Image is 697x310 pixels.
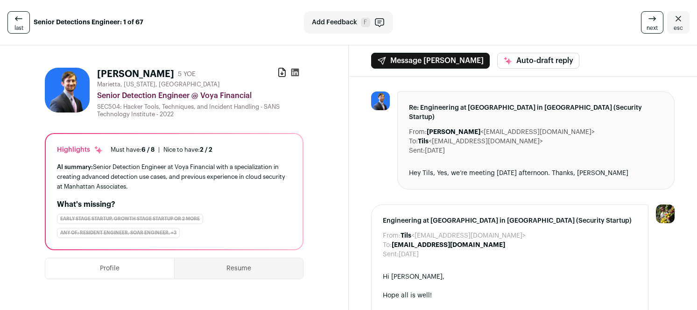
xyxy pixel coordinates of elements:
[57,228,180,238] div: Any of: resident engineer, soar engineer, +3
[57,214,203,224] div: Early Stage Startup, Growth Stage Startup or 2 more
[427,129,480,135] b: [PERSON_NAME]
[427,127,595,137] dd: <[EMAIL_ADDRESS][DOMAIN_NAME]>
[34,18,143,27] strong: Senior Detections Engineer: 1 of 67
[97,103,303,118] div: SEC504: Hacker Tools, Techniques, and Incident Handling - SANS Technology Institute - 2022
[57,162,291,191] div: Senior Detection Engineer at Voya Financial with a specialization in creating advanced detection ...
[409,127,427,137] dt: From:
[97,90,303,101] div: Senior Detection Engineer @ Voya Financial
[641,11,663,34] a: next
[401,231,526,240] dd: <[EMAIL_ADDRESS][DOMAIN_NAME]>
[647,24,658,32] span: next
[497,53,579,69] button: Auto-draft reply
[383,250,399,259] dt: Sent:
[163,146,212,154] div: Nice to have:
[418,138,429,145] b: Tils
[383,292,432,299] span: Hope all is well!
[97,68,174,81] h1: [PERSON_NAME]
[97,81,220,88] span: Marietta, [US_STATE], [GEOGRAPHIC_DATA]
[674,24,683,32] span: esc
[312,18,357,27] span: Add Feedback
[409,169,663,178] div: Hey Tils, Yes, we’re meeting [DATE] afternoon. Thanks, [PERSON_NAME]
[14,24,23,32] span: last
[383,240,392,250] dt: To:
[361,18,370,27] span: F
[304,11,393,34] button: Add Feedback F
[57,145,103,155] div: Highlights
[418,137,543,146] dd: <[EMAIL_ADDRESS][DOMAIN_NAME]>
[409,146,425,155] dt: Sent:
[383,231,401,240] dt: From:
[178,70,196,79] div: 5 YOE
[383,274,444,280] span: Hi [PERSON_NAME],
[45,68,90,113] img: 60f10bd9ba0a14b9cb23262862635197d1376c8ce44fc462fa011f0af6392a6b.jpg
[409,137,418,146] dt: To:
[200,147,212,153] span: 2 / 2
[175,258,303,279] button: Resume
[667,11,690,34] a: Close
[371,92,390,110] img: 60f10bd9ba0a14b9cb23262862635197d1376c8ce44fc462fa011f0af6392a6b.jpg
[399,250,419,259] dd: [DATE]
[7,11,30,34] a: last
[45,258,174,279] button: Profile
[141,147,155,153] span: 6 / 8
[371,53,490,69] button: Message [PERSON_NAME]
[392,242,505,248] b: [EMAIL_ADDRESS][DOMAIN_NAME]
[409,103,663,122] span: Re: Engineering at [GEOGRAPHIC_DATA] in [GEOGRAPHIC_DATA] (Security Startup)
[425,146,445,155] dd: [DATE]
[111,146,155,154] div: Must have:
[57,164,93,170] span: AI summary:
[656,204,675,223] img: 6689865-medium_jpg
[401,232,411,239] b: Tils
[383,216,637,225] span: Engineering at [GEOGRAPHIC_DATA] in [GEOGRAPHIC_DATA] (Security Startup)
[111,146,212,154] ul: |
[57,199,291,210] h2: What's missing?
